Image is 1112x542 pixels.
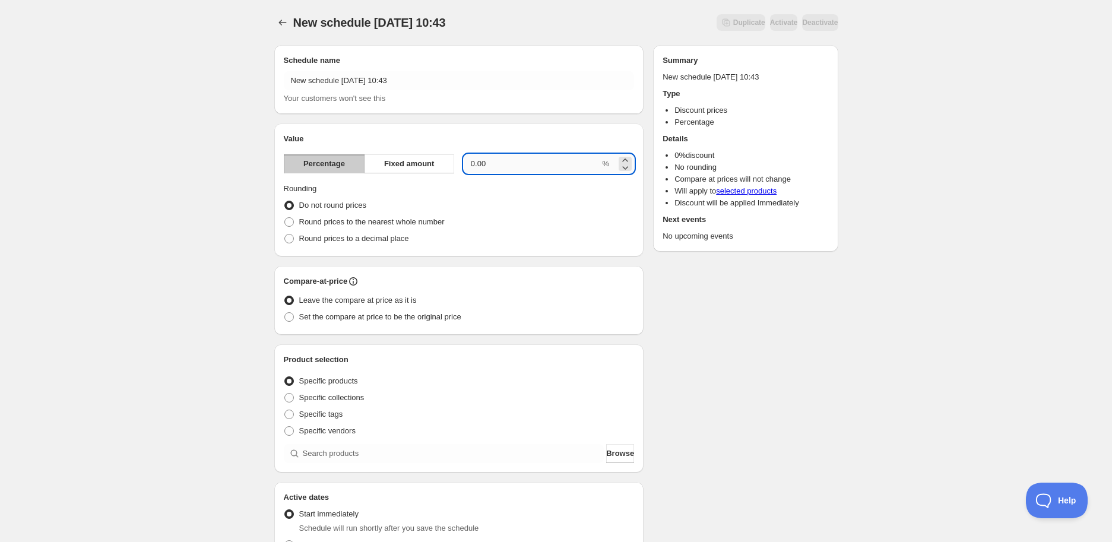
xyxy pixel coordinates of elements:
span: Fixed amount [384,158,435,170]
h2: Product selection [284,354,635,366]
h2: Details [663,133,828,145]
span: Browse [606,448,634,459]
span: Your customers won't see this [284,94,386,103]
li: Compare at prices will not change [674,173,828,185]
h2: Type [663,88,828,100]
span: % [603,159,610,168]
li: Discount will be applied Immediately [674,197,828,209]
h2: Summary [663,55,828,66]
span: Leave the compare at price as it is [299,296,417,305]
li: Will apply to [674,185,828,197]
h2: Next events [663,214,828,226]
p: No upcoming events [663,230,828,242]
h2: Compare-at-price [284,275,348,287]
span: Schedule will run shortly after you save the schedule [299,524,479,533]
li: No rounding [674,161,828,173]
button: Schedules [274,14,291,31]
button: Browse [606,444,634,463]
span: Round prices to the nearest whole number [299,217,445,226]
span: Round prices to a decimal place [299,234,409,243]
h2: Active dates [284,492,635,503]
h2: Schedule name [284,55,635,66]
p: New schedule [DATE] 10:43 [663,71,828,83]
span: Rounding [284,184,317,193]
a: selected products [716,186,777,195]
input: Search products [303,444,604,463]
span: Specific vendors [299,426,356,435]
iframe: Help Scout Beacon - Open [1026,483,1088,518]
li: Discount prices [674,104,828,116]
span: Set the compare at price to be the original price [299,312,461,321]
span: Percentage [303,158,345,170]
span: Specific products [299,376,358,385]
span: Specific collections [299,393,365,402]
li: 0 % discount [674,150,828,161]
h2: Value [284,133,635,145]
button: Percentage [284,154,365,173]
button: Fixed amount [364,154,454,173]
li: Percentage [674,116,828,128]
span: New schedule [DATE] 10:43 [293,16,446,29]
span: Do not round prices [299,201,366,210]
span: Specific tags [299,410,343,419]
span: Start immediately [299,509,359,518]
